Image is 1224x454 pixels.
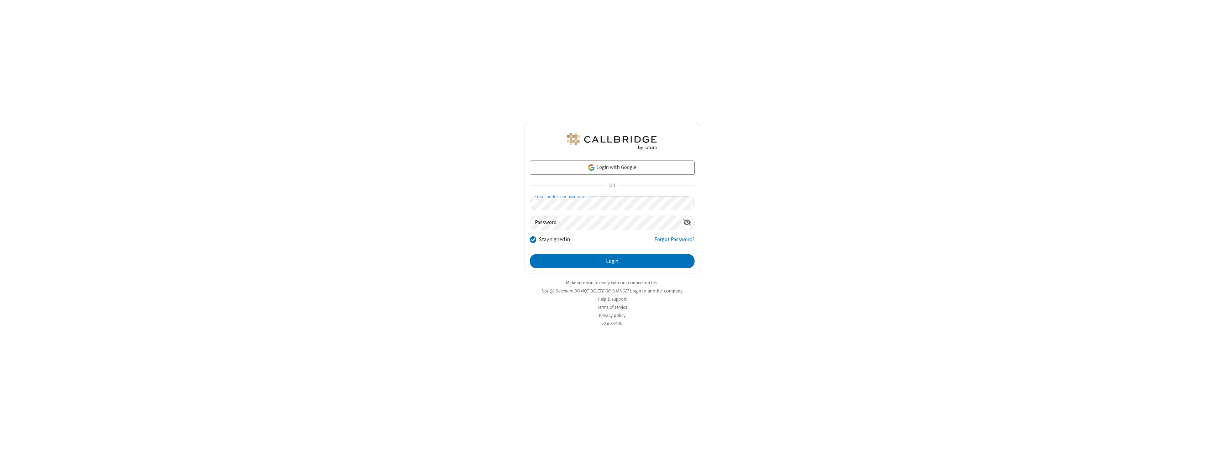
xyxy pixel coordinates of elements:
li: v2.6.353.3b [524,320,700,327]
input: Email address or username [530,196,695,210]
li: Not QA Selenium DO NOT DELETE OR CHANGE? [524,287,700,294]
a: Help & support [598,296,627,302]
label: Stay signed in [539,236,570,244]
img: QA Selenium DO NOT DELETE OR CHANGE [566,133,658,150]
img: google-icon.png [587,164,595,171]
div: Show password [680,216,694,229]
span: OR [606,181,618,191]
button: Login [530,254,695,268]
a: Forgot Password? [654,236,695,249]
input: Password [530,216,680,230]
a: Login with Google [530,160,695,175]
a: Terms of service [597,304,627,310]
a: Make sure you're ready with our connection test [566,280,658,286]
a: Privacy policy [599,312,626,318]
button: Login to another company [630,287,682,294]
